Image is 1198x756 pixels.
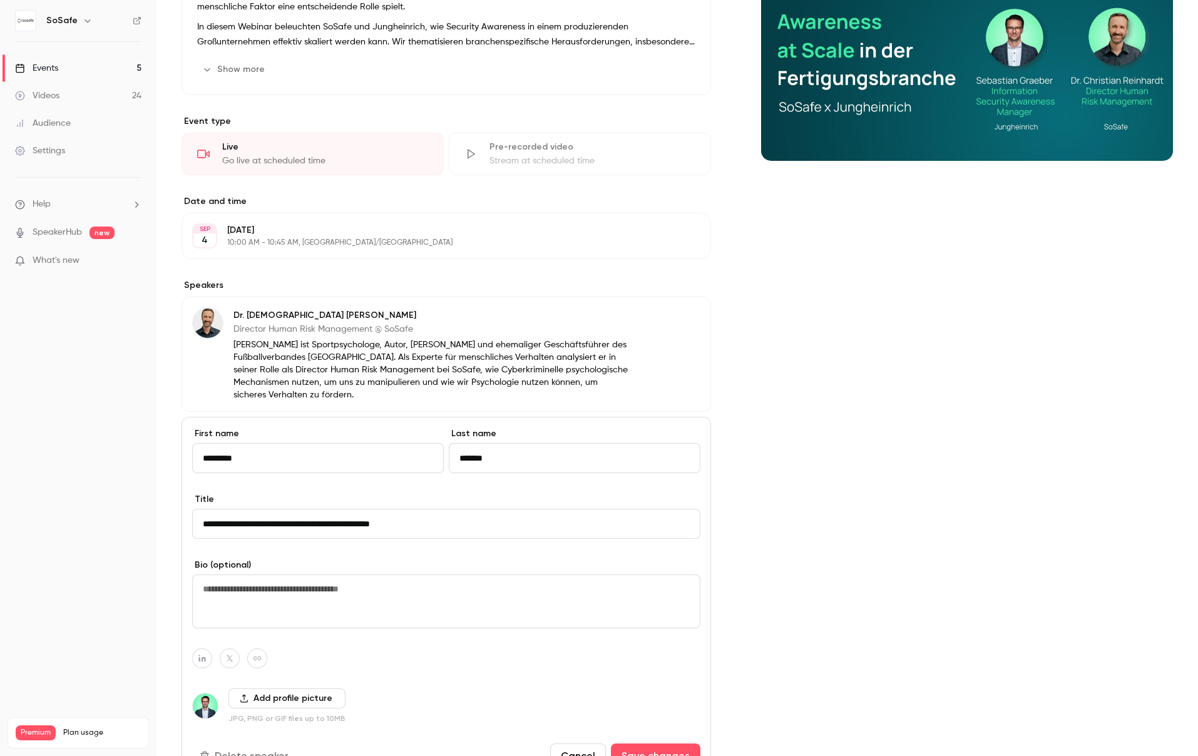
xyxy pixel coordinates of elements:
[15,117,71,130] div: Audience
[192,559,700,571] label: Bio (optional)
[33,254,79,267] span: What's new
[126,255,141,267] iframe: Noticeable Trigger
[489,155,695,167] div: Stream at scheduled time
[182,195,711,208] label: Date and time
[227,224,645,237] p: [DATE]
[233,339,630,401] p: [PERSON_NAME] ist Sportpsychologe, Autor, [PERSON_NAME] und ehemaliger Geschäftsführer des Fußbal...
[15,198,141,211] li: help-dropdown-opener
[16,740,39,752] p: Videos
[113,742,121,750] span: 24
[182,297,711,412] div: Dr. Christian ReinhardtDr. [DEMOGRAPHIC_DATA] [PERSON_NAME]Director Human Risk Management @ SoSaf...
[227,238,645,248] p: 10:00 AM - 10:45 AM, [GEOGRAPHIC_DATA]/[GEOGRAPHIC_DATA]
[228,713,346,723] p: JPG, PNG or GIF files up to 10MB
[193,225,216,233] div: SEP
[192,427,444,440] label: First name
[193,693,218,718] img: Sebastian Graeber
[228,688,346,708] button: Add profile picture
[15,89,59,102] div: Videos
[63,728,141,738] span: Plan usage
[16,725,56,740] span: Premium
[449,133,711,175] div: Pre-recorded videoStream at scheduled time
[233,323,630,335] p: Director Human Risk Management @ SoSafe
[202,234,208,247] p: 4
[193,308,223,338] img: Dr. Christian Reinhardt
[489,141,695,153] div: Pre-recorded video
[33,226,82,239] a: SpeakerHub
[182,133,444,175] div: LiveGo live at scheduled time
[33,198,51,211] span: Help
[90,227,115,239] span: new
[222,155,428,167] div: Go live at scheduled time
[15,62,58,74] div: Events
[182,279,711,292] label: Speakers
[449,427,700,440] label: Last name
[46,14,78,27] h6: SoSafe
[1138,126,1163,151] button: cover-image
[113,740,141,752] p: / 500
[233,309,630,322] p: Dr. [DEMOGRAPHIC_DATA] [PERSON_NAME]
[655,307,700,327] button: Edit
[192,493,700,506] label: Title
[197,59,272,79] button: Show more
[222,141,428,153] div: Live
[16,11,36,31] img: SoSafe
[182,115,711,128] p: Event type
[15,145,65,157] div: Settings
[197,19,695,49] p: In diesem Webinar beleuchten SoSafe und Jungheinrich, wie Security Awareness in einem produzieren...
